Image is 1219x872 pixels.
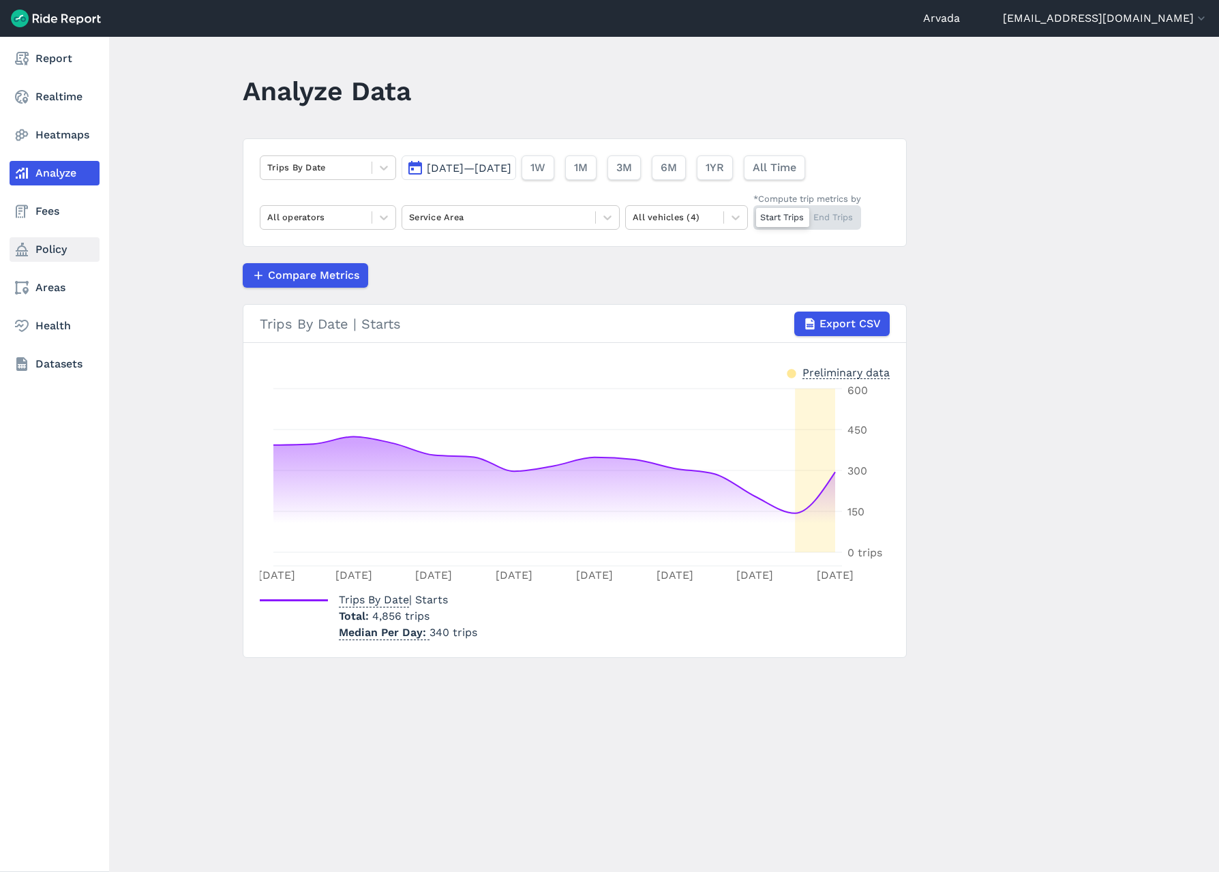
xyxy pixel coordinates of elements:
span: Total [339,610,372,622]
span: | Starts [339,593,448,606]
span: [DATE]—[DATE] [427,162,511,175]
span: 1W [530,160,545,176]
tspan: [DATE] [657,569,693,582]
div: Trips By Date | Starts [260,312,890,336]
button: Compare Metrics [243,263,368,288]
tspan: [DATE] [258,569,295,582]
a: Realtime [10,85,100,109]
span: All Time [753,160,796,176]
a: Arvada [923,10,960,27]
div: *Compute trip metrics by [753,192,861,205]
a: Policy [10,237,100,262]
img: Ride Report [11,10,101,27]
a: Fees [10,199,100,224]
span: 3M [616,160,632,176]
a: Areas [10,275,100,300]
button: 6M [652,155,686,180]
button: [EMAIL_ADDRESS][DOMAIN_NAME] [1003,10,1208,27]
a: Health [10,314,100,338]
a: Analyze [10,161,100,185]
button: [DATE]—[DATE] [402,155,516,180]
a: Heatmaps [10,123,100,147]
button: 1W [522,155,554,180]
button: 3M [607,155,641,180]
tspan: 150 [847,505,864,518]
span: Compare Metrics [268,267,359,284]
span: Export CSV [819,316,881,332]
tspan: [DATE] [496,569,532,582]
tspan: 600 [847,384,868,397]
button: 1M [565,155,597,180]
tspan: [DATE] [576,569,613,582]
tspan: [DATE] [736,569,773,582]
span: 6M [661,160,677,176]
span: 4,856 trips [372,610,430,622]
tspan: [DATE] [415,569,452,582]
a: Report [10,46,100,71]
div: Preliminary data [802,365,890,379]
tspan: [DATE] [335,569,372,582]
span: Median Per Day [339,622,430,640]
button: Export CSV [794,312,890,336]
tspan: 0 trips [847,546,882,559]
span: Trips By Date [339,589,409,607]
p: 340 trips [339,625,477,641]
button: 1YR [697,155,733,180]
span: 1YR [706,160,724,176]
tspan: 300 [847,464,867,477]
tspan: 450 [847,423,867,436]
tspan: [DATE] [817,569,854,582]
a: Datasets [10,352,100,376]
span: 1M [574,160,588,176]
h1: Analyze Data [243,72,411,110]
button: All Time [744,155,805,180]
